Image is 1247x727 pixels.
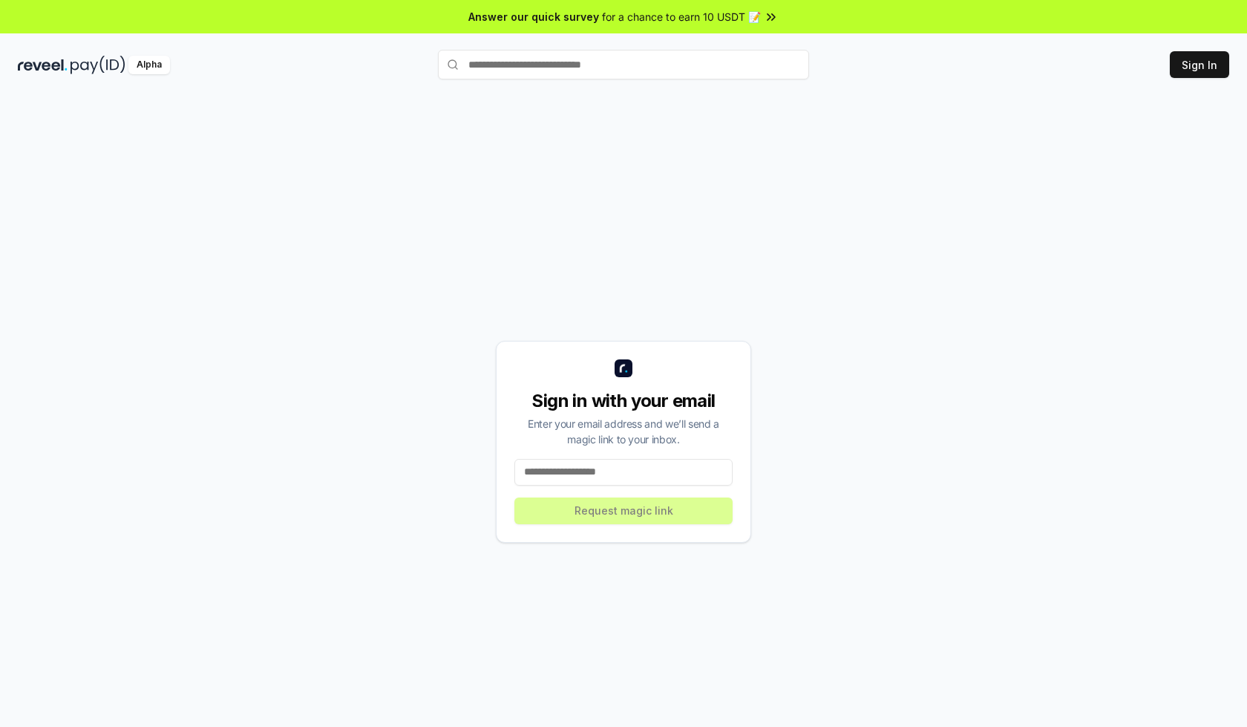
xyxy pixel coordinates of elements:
[615,359,632,377] img: logo_small
[128,56,170,74] div: Alpha
[18,56,68,74] img: reveel_dark
[468,9,599,25] span: Answer our quick survey
[514,416,733,447] div: Enter your email address and we’ll send a magic link to your inbox.
[1170,51,1229,78] button: Sign In
[602,9,761,25] span: for a chance to earn 10 USDT 📝
[514,389,733,413] div: Sign in with your email
[71,56,125,74] img: pay_id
